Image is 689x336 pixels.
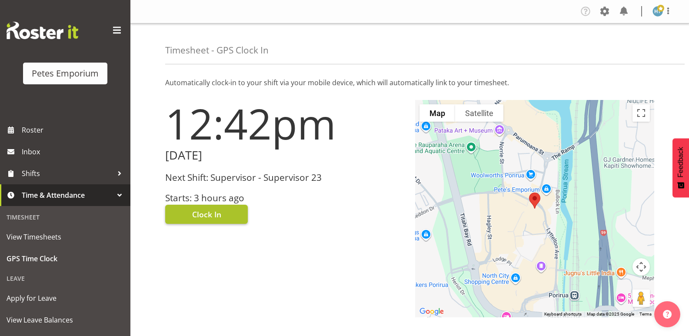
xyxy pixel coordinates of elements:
[2,248,128,269] a: GPS Time Clock
[165,173,405,183] h3: Next Shift: Supervisor - Supervisor 23
[165,77,654,88] p: Automatically clock-in to your shift via your mobile device, which will automatically link to you...
[165,205,248,224] button: Clock In
[672,138,689,197] button: Feedback - Show survey
[455,104,503,122] button: Show satellite imagery
[2,269,128,287] div: Leave
[417,306,446,317] a: Open this area in Google Maps (opens a new window)
[22,145,126,158] span: Inbox
[419,104,455,122] button: Show street map
[7,252,124,265] span: GPS Time Clock
[22,123,126,136] span: Roster
[587,312,634,316] span: Map data ©2025 Google
[7,22,78,39] img: Rosterit website logo
[632,258,650,276] button: Map camera controls
[7,292,124,305] span: Apply for Leave
[632,104,650,122] button: Toggle fullscreen view
[2,287,128,309] a: Apply for Leave
[544,311,582,317] button: Keyboard shortcuts
[2,309,128,331] a: View Leave Balances
[639,312,652,316] a: Terms (opens in new tab)
[677,147,685,177] span: Feedback
[165,149,405,162] h2: [DATE]
[2,226,128,248] a: View Timesheets
[663,310,672,319] img: help-xxl-2.png
[22,167,113,180] span: Shifts
[165,45,269,55] h4: Timesheet - GPS Clock In
[652,6,663,17] img: helena-tomlin701.jpg
[165,100,405,147] h1: 12:42pm
[417,306,446,317] img: Google
[32,67,99,80] div: Petes Emporium
[165,193,405,203] h3: Starts: 3 hours ago
[192,209,221,220] span: Clock In
[7,313,124,326] span: View Leave Balances
[632,289,650,307] button: Drag Pegman onto the map to open Street View
[2,208,128,226] div: Timesheet
[7,230,124,243] span: View Timesheets
[22,189,113,202] span: Time & Attendance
